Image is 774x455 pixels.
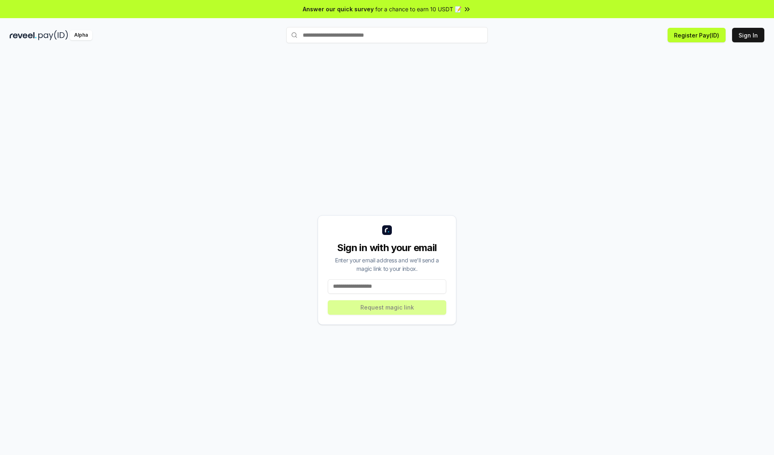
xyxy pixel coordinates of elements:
img: reveel_dark [10,30,37,40]
span: for a chance to earn 10 USDT 📝 [375,5,462,13]
img: pay_id [38,30,68,40]
button: Sign In [732,28,764,42]
div: Alpha [70,30,92,40]
img: logo_small [382,225,392,235]
div: Sign in with your email [328,241,446,254]
button: Register Pay(ID) [668,28,726,42]
span: Answer our quick survey [303,5,374,13]
div: Enter your email address and we’ll send a magic link to your inbox. [328,256,446,273]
